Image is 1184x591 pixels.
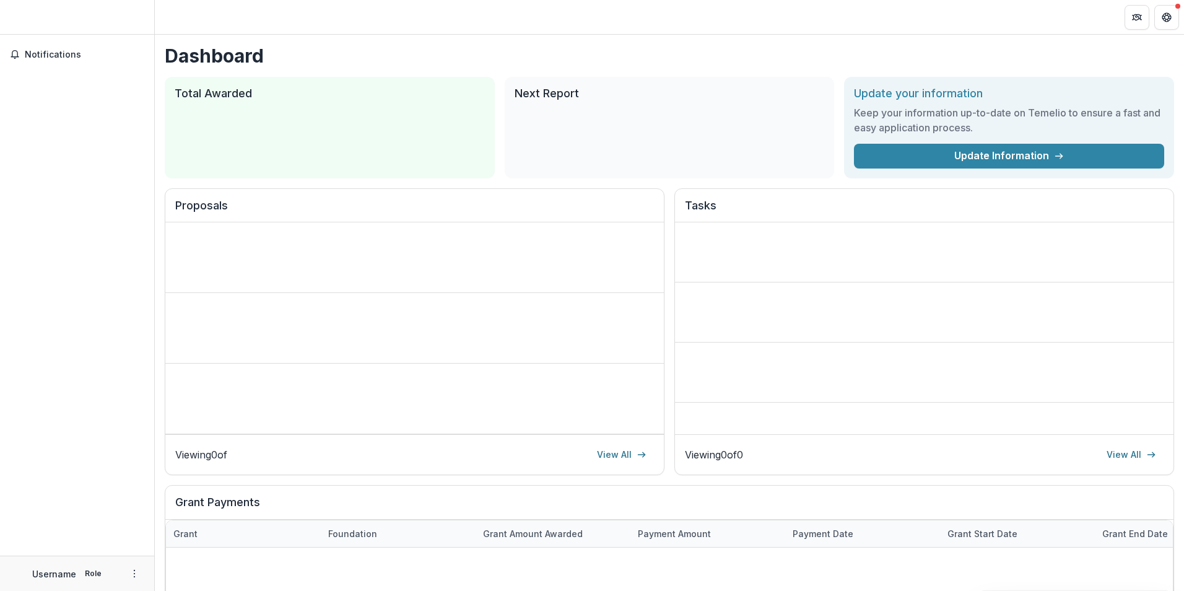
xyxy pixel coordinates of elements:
[515,87,825,100] h2: Next Report
[854,87,1164,100] h2: Update your information
[175,87,485,100] h2: Total Awarded
[1099,445,1164,465] a: View All
[590,445,654,465] a: View All
[175,199,654,222] h2: Proposals
[175,496,1164,519] h2: Grant Payments
[685,447,743,462] p: Viewing 0 of 0
[5,45,149,64] button: Notifications
[25,50,144,60] span: Notifications
[165,45,1174,67] h1: Dashboard
[175,447,227,462] p: Viewing 0 of
[32,567,76,580] p: Username
[81,568,105,579] p: Role
[854,144,1164,169] a: Update Information
[127,566,142,581] button: More
[1154,5,1179,30] button: Get Help
[1125,5,1149,30] button: Partners
[685,199,1164,222] h2: Tasks
[854,105,1164,135] h3: Keep your information up-to-date on Temelio to ensure a fast and easy application process.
